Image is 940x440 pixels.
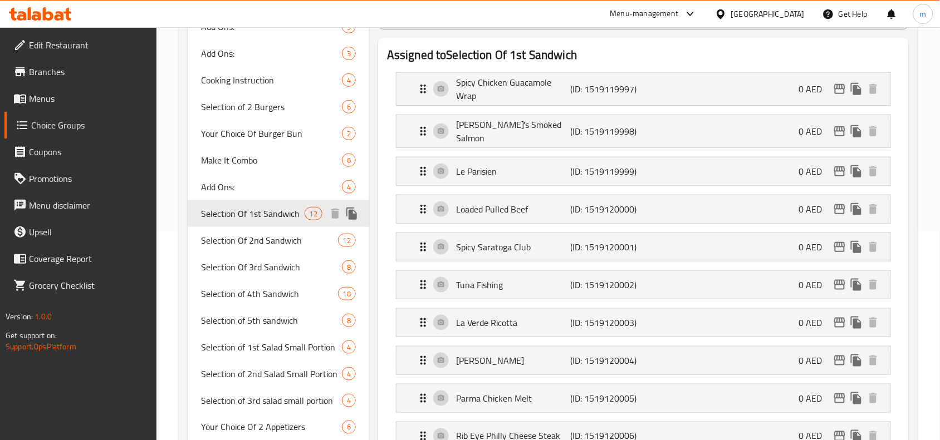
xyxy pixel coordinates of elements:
div: [GEOGRAPHIC_DATA] [731,8,805,20]
button: duplicate [848,314,865,331]
div: Expand [396,233,890,261]
span: Menus [29,92,148,105]
div: Expand [396,73,890,105]
span: 8 [342,315,355,326]
div: Expand [396,195,890,223]
p: 0 AED [799,125,831,138]
span: 3 [342,48,355,59]
div: Add Ons:4 [188,174,369,200]
div: Expand [396,309,890,337]
button: edit [831,390,848,407]
span: 4 [342,182,355,192]
button: duplicate [344,205,360,222]
a: Edit Restaurant [4,32,157,58]
span: 4 [342,369,355,379]
li: Expand [387,68,900,110]
button: delete [865,352,882,369]
p: Tuna Fishing [456,278,570,291]
p: [PERSON_NAME]'s Smoked Salmon [456,118,570,145]
div: Choices [342,314,356,327]
button: delete [865,163,882,180]
div: Selection Of 3rd Sandwich8 [188,254,369,280]
button: edit [831,81,848,97]
div: Choices [342,367,356,380]
span: Choice Groups [31,118,148,132]
p: [PERSON_NAME] [456,354,570,367]
span: Get support on: [6,328,57,343]
div: Expand [396,115,890,147]
p: (ID: 1519119999) [570,165,647,178]
div: Selection Of 2nd Sandwich12 [188,227,369,254]
div: Choices [342,260,356,274]
p: (ID: 1519120000) [570,202,647,216]
div: Choices [305,207,322,220]
a: Coverage Report [4,245,157,272]
div: Expand [396,347,890,374]
button: edit [831,352,848,369]
span: Selection of 2 Burgers [201,100,342,113]
div: Selection of 5th sandwich8 [188,307,369,334]
button: delete [865,314,882,331]
span: 4 [342,75,355,86]
h2: Assigned to Selection Of 1st Sandwich [387,47,900,63]
span: Selection Of 3rd Sandwich [201,260,342,274]
div: Choices [338,234,356,247]
span: Add Ons: [201,47,342,60]
a: Promotions [4,165,157,192]
button: delete [865,201,882,217]
button: duplicate [848,390,865,407]
span: 2 [342,128,355,139]
div: Choices [342,421,356,434]
div: Choices [342,100,356,113]
span: Selection of 2nd Salad Small Portion [201,367,342,380]
button: delete [865,123,882,140]
p: (ID: 1519120002) [570,278,647,291]
p: (ID: 1519119998) [570,125,647,138]
button: duplicate [848,163,865,180]
div: Choices [342,73,356,87]
p: 0 AED [799,278,831,291]
div: Choices [342,127,356,140]
span: 4 [342,395,355,406]
p: Le Parisien [456,165,570,178]
li: Expand [387,190,900,228]
button: edit [831,276,848,293]
p: (ID: 1519119997) [570,82,647,96]
span: 4 [342,342,355,353]
p: 0 AED [799,202,831,216]
a: Menu disclaimer [4,192,157,219]
span: Coupons [29,145,148,159]
div: Selection of 2nd Salad Small Portion4 [188,360,369,387]
button: delete [865,390,882,407]
span: 6 [342,155,355,166]
button: duplicate [848,123,865,140]
button: edit [831,239,848,255]
p: 0 AED [799,316,831,329]
span: 12 [305,209,322,219]
div: Choices [342,47,356,60]
div: Selection of 2 Burgers6 [188,93,369,120]
p: (ID: 1519120005) [570,392,647,405]
button: delete [865,81,882,97]
a: Upsell [4,219,157,245]
div: Add Ons:3 [188,40,369,67]
span: m [920,8,927,20]
p: Parma Chicken Melt [456,392,570,405]
button: edit [831,123,848,140]
li: Expand [387,228,900,266]
span: Add Ons: [201,180,342,194]
span: Selection of 3rd salad small portion [201,394,342,407]
p: 0 AED [799,165,831,178]
div: Menu-management [610,7,679,21]
span: Upsell [29,225,148,239]
span: Selection of 1st Salad Small Portion [201,340,342,354]
span: 6 [342,102,355,112]
div: Choices [338,287,356,300]
span: Selection of 4th Sandwich [201,287,337,300]
button: delete [327,205,344,222]
span: Coverage Report [29,252,148,265]
span: Edit Restaurant [29,38,148,52]
a: Support.OpsPlatform [6,339,76,354]
span: Menu disclaimer [29,199,148,212]
a: Coupons [4,139,157,165]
